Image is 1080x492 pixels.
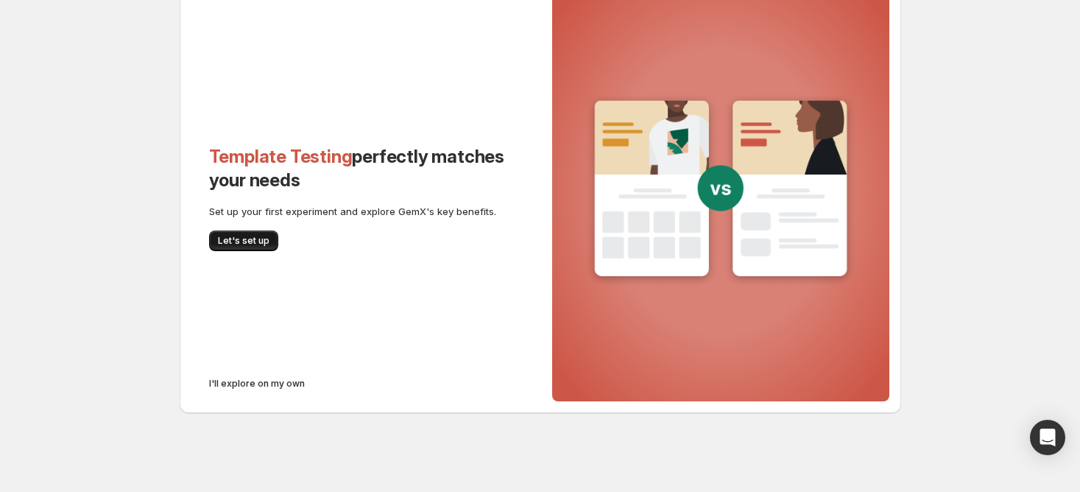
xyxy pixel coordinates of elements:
[585,92,857,289] img: template-testing-guide-bg
[209,146,353,167] span: Template Testing
[1030,420,1065,455] div: Open Intercom Messenger
[218,235,269,247] span: Let's set up
[209,204,511,219] p: Set up your first experiment and explore GemX's key benefits.
[209,231,278,251] button: Let's set up
[209,145,511,192] h2: perfectly matches your needs
[209,378,305,390] span: I'll explore on my own
[200,373,314,394] button: I'll explore on my own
